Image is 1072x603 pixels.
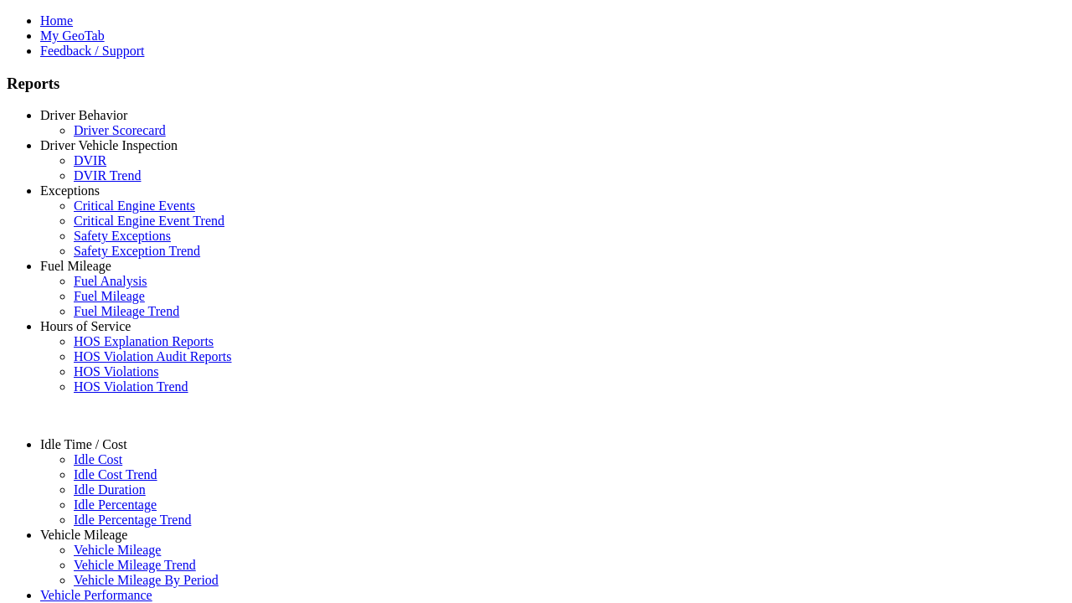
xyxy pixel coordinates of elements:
a: Vehicle Mileage Trend [74,558,196,572]
a: Fuel Analysis [74,274,147,288]
a: HOS Violations [74,364,158,379]
a: Critical Engine Event Trend [74,214,224,228]
a: HOS Explanation Reports [74,334,214,348]
a: Idle Cost [74,452,122,466]
h3: Reports [7,75,1065,93]
a: Safety Exception Trend [74,244,200,258]
a: DVIR Trend [74,168,141,183]
a: Critical Engine Events [74,198,195,213]
a: Safety Exceptions [74,229,171,243]
a: Hours of Service [40,319,131,333]
a: Fuel Mileage [74,289,145,303]
a: HOS Violation Audit Reports [74,349,232,363]
a: Vehicle Performance [40,588,152,602]
a: HOS Violation Trend [74,379,188,394]
a: Home [40,13,73,28]
a: My GeoTab [40,28,105,43]
a: Exceptions [40,183,100,198]
a: Vehicle Mileage [74,543,161,557]
a: Idle Percentage [74,497,157,512]
a: Driver Scorecard [74,123,166,137]
a: Idle Duration [74,482,146,497]
a: Fuel Mileage [40,259,111,273]
a: Idle Time / Cost [40,437,127,451]
a: Feedback / Support [40,44,144,58]
a: Vehicle Mileage By Period [74,573,219,587]
a: Idle Cost Trend [74,467,157,482]
a: Idle Percentage Trend [74,513,191,527]
a: DVIR [74,153,106,167]
a: Driver Behavior [40,108,127,122]
a: Fuel Mileage Trend [74,304,179,318]
a: Vehicle Mileage [40,528,127,542]
a: Driver Vehicle Inspection [40,138,178,152]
